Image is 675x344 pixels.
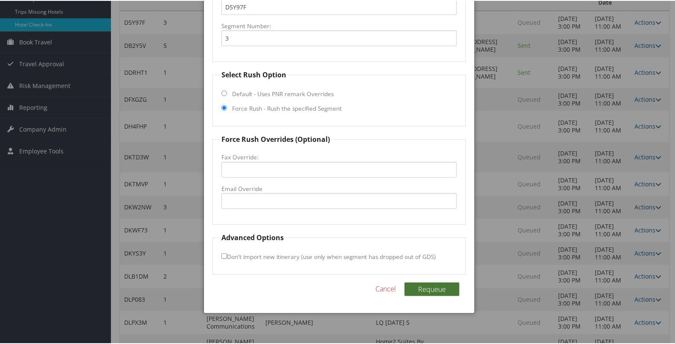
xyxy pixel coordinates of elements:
[220,133,331,144] legend: Force Rush Overrides (Optional)
[221,248,436,264] label: Don't import new itinerary (use only when segment has dropped out of GDS)
[221,184,457,192] label: Email Override
[221,21,457,29] label: Segment Number:
[232,103,342,112] label: Force Rush - Rush the specified Segment
[221,253,227,258] input: Don't import new itinerary (use only when segment has dropped out of GDS)
[375,283,396,293] a: Cancel
[404,282,460,295] button: Requeue
[220,232,285,242] legend: Advanced Options
[220,69,288,79] legend: Select Rush Option
[232,89,334,97] label: Default - Uses PNR remark Overrides
[221,152,457,161] label: Fax Override:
